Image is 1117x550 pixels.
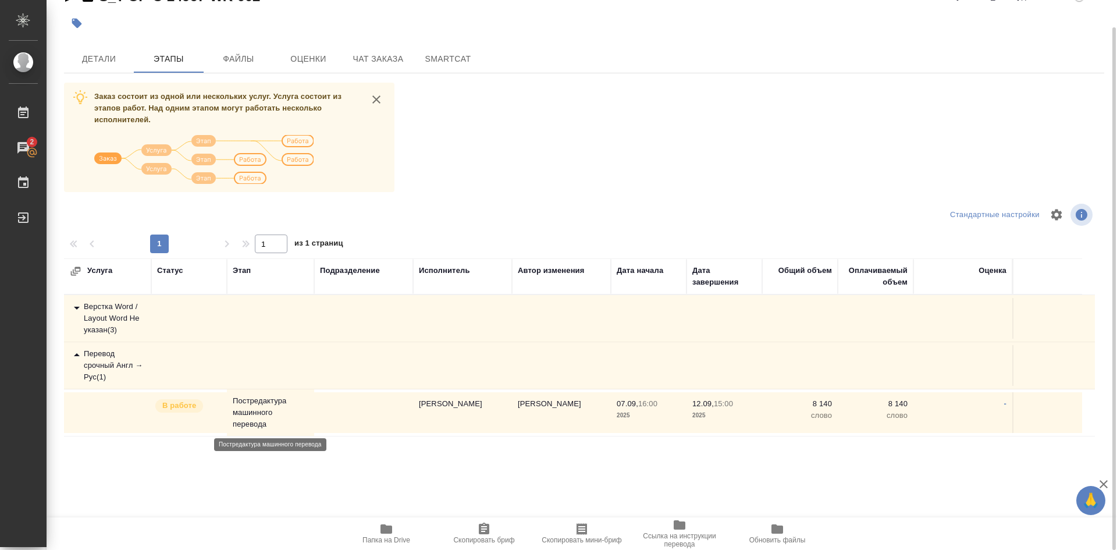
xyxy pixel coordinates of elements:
[768,398,832,410] p: 8 140
[768,410,832,421] p: слово
[512,392,611,433] td: [PERSON_NAME]
[453,536,514,544] span: Скопировать бриф
[70,265,186,277] div: Услуга
[979,265,1006,276] div: Оценка
[638,532,721,548] span: Ссылка на инструкции перевода
[420,52,476,66] span: SmartCat
[844,410,908,421] p: слово
[631,517,728,550] button: Ссылка на инструкции перевода
[70,301,145,336] div: Верстка Word / Layout Word Не указан ( 3 )
[362,536,410,544] span: Папка на Drive
[692,410,756,421] p: 2025
[211,52,266,66] span: Файлы
[141,52,197,66] span: Этапы
[1004,399,1006,408] a: -
[617,265,663,276] div: Дата начала
[64,10,90,36] button: Добавить тэг
[638,399,657,408] p: 16:00
[844,265,908,288] div: Оплачиваемый объем
[1076,486,1105,515] button: 🙏
[350,52,406,66] span: Чат заказа
[162,400,196,411] p: В работе
[617,410,681,421] p: 2025
[280,52,336,66] span: Оценки
[419,265,470,276] div: Исполнитель
[692,265,756,288] div: Дата завершения
[23,136,41,148] span: 2
[157,265,183,276] div: Статус
[542,536,621,544] span: Скопировать мини-бриф
[435,517,533,550] button: Скопировать бриф
[94,92,341,124] span: Заказ состоит из одной или нескольких услуг. Услуга состоит из этапов работ. Над одним этапом мог...
[413,392,512,433] td: [PERSON_NAME]
[533,517,631,550] button: Скопировать мини-бриф
[617,399,638,408] p: 07.09,
[778,265,832,276] div: Общий объем
[233,395,308,430] p: Постредактура машинного перевода
[518,265,584,276] div: Автор изменения
[844,398,908,410] p: 8 140
[749,536,806,544] span: Обновить файлы
[1081,488,1101,513] span: 🙏
[337,517,435,550] button: Папка на Drive
[368,91,385,108] button: close
[1070,204,1095,226] span: Посмотреть информацию
[320,265,380,276] div: Подразделение
[714,399,733,408] p: 15:00
[70,348,145,383] div: Перевод срочный Англ → Рус ( 1 )
[71,52,127,66] span: Детали
[1043,201,1070,229] span: Настроить таблицу
[3,133,44,162] a: 2
[947,206,1043,224] div: split button
[233,265,251,276] div: Этап
[692,399,714,408] p: 12.09,
[728,517,826,550] button: Обновить файлы
[294,236,343,253] span: из 1 страниц
[70,265,81,277] button: Развернуть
